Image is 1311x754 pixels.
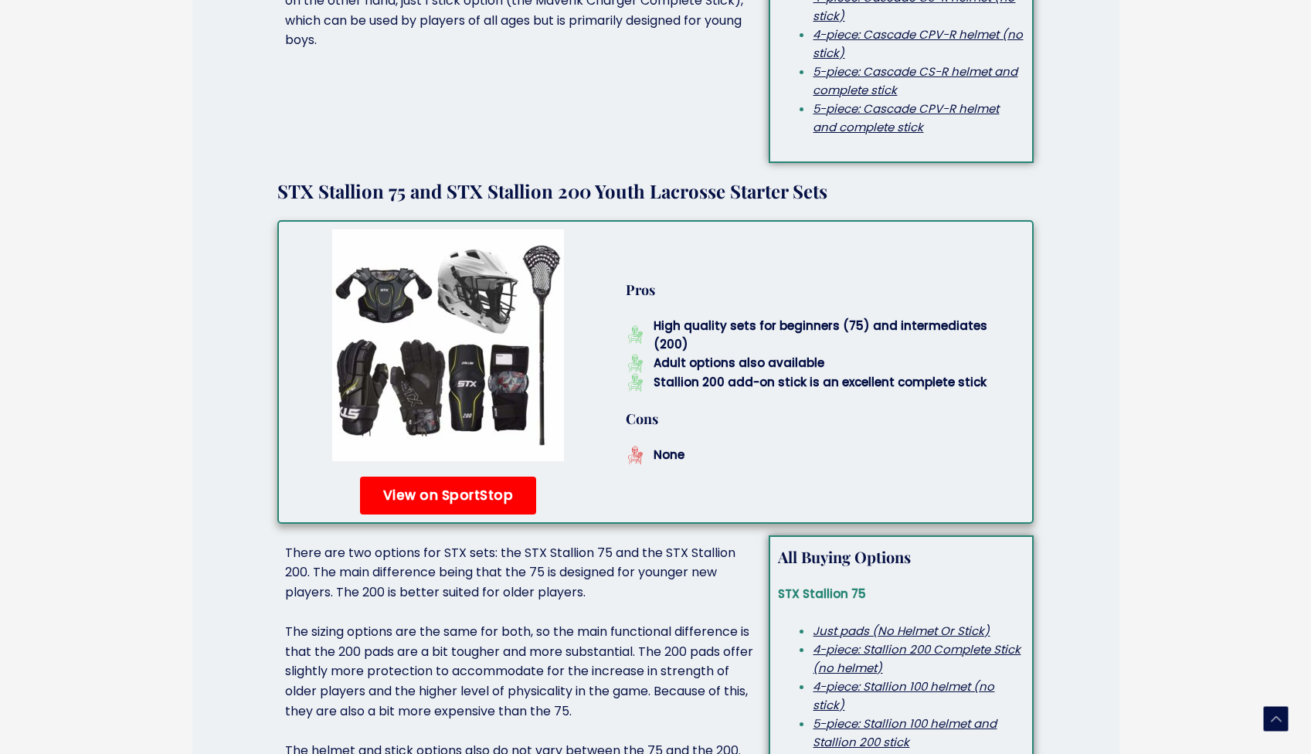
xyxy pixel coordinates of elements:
[813,715,997,750] a: 5-piece: Stallion 100 helmet and Stallion 200 stick
[285,622,762,721] p: The sizing options are the same for both, so the main functional difference is that the 200 pads ...
[383,489,514,502] span: View on SportStop
[778,545,1024,569] h5: All Buying Options
[650,317,1024,354] span: High quality sets for beginners (75) and intermediates (200)
[285,543,762,603] p: There are two options for STX sets: the STX Stallion 75 and the STX Stallion 200. The main differ...
[626,408,1025,430] h5: Cons
[813,623,990,639] a: Just pads (No Helmet Or Stick)
[277,178,1034,205] h4: STX Stallion 75 and STX Stallion 200 Youth Lacrosse Starter Sets
[813,26,1023,61] a: 4-piece: Cascade CPV-R helmet (no stick)
[360,477,537,515] a: View on SportStop
[813,641,1021,676] a: 4-piece: Stallion 200 Complete Stick (no helmet)
[650,446,684,464] span: None
[626,279,1025,301] h5: Pros
[813,678,994,713] a: 4-piece: Stallion 100 helmet (no stick)
[650,354,824,372] span: Adult options also available
[813,100,999,135] a: 5-piece: Cascade CPV-R helmet and complete stick
[650,373,987,392] span: Stallion 200 add-on stick is an excellent complete stick
[813,63,1017,98] a: 5-piece: Cascade CS-R helmet and complete stick
[778,586,866,602] strong: STX Stallion 75
[332,229,564,461] img: STX youth lacrosse starter sets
